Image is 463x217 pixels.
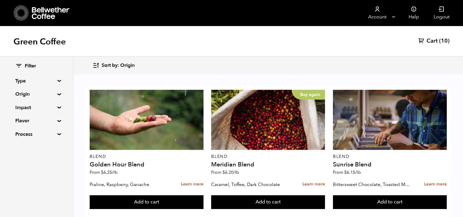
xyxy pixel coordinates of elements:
[333,162,447,168] h4: Sunrise Blend
[15,104,58,111] summary: Impact
[101,169,103,175] span: $
[333,169,361,175] span: From
[15,131,58,138] summary: Process
[13,36,66,47] h1: Green Coffee
[355,169,361,175] span: /lb
[439,37,450,45] span: (10)
[101,169,118,175] bdi: 6.25
[90,162,203,168] h4: Golden Hour Blend
[15,90,58,98] summary: Origin
[90,195,203,209] button: Add to cart
[181,178,203,191] a: Learn more
[211,180,289,189] p: Caramel, Toffee, Dark Chocolate
[211,90,325,150] a: Buy again
[15,77,58,85] summary: Type
[102,62,135,69] span: Sort by: Origin
[292,90,325,100] p: Buy again
[211,154,325,159] p: Blend
[90,154,203,159] p: Blend
[344,169,361,175] bdi: 6.15
[90,169,118,175] span: From
[92,58,135,73] button: Sort by: Origin
[211,195,325,209] button: Add to cart
[344,169,347,175] span: $
[302,178,325,191] a: Learn more
[112,169,118,175] span: /lb
[333,195,447,209] button: Add to cart
[211,162,325,168] h4: Meridian Blend
[333,180,410,189] p: Bittersweet Chocolate, Toasted Marshmallow, Candied Orange, Praline
[15,117,58,124] summary: Flavor
[211,169,239,175] span: From
[233,169,239,175] span: /lb
[222,169,225,175] span: $
[424,178,447,191] a: Learn more
[427,37,438,45] span: Cart
[25,63,36,70] span: Filter
[418,37,450,45] a: Cart (10)
[333,154,447,159] p: Blend
[90,180,167,189] p: Praline, Raspberry, Ganache
[222,169,239,175] bdi: 6.20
